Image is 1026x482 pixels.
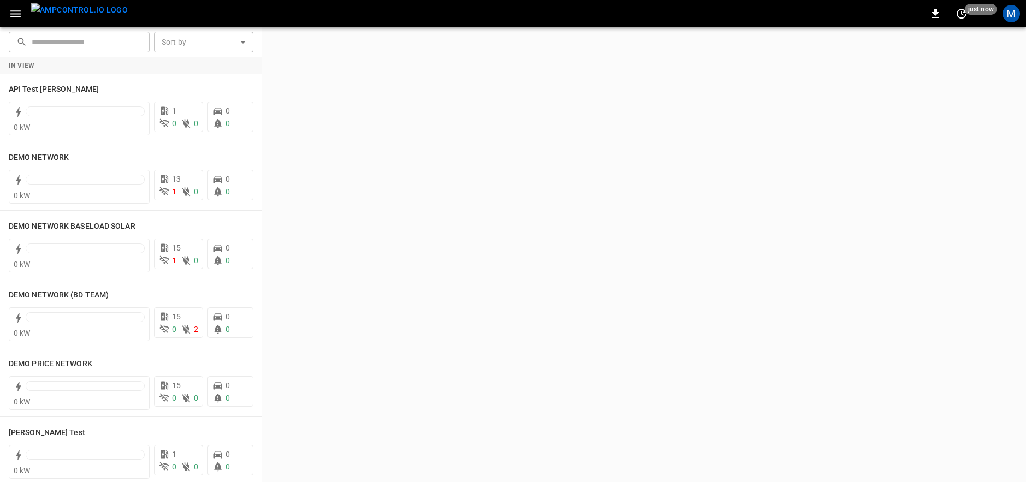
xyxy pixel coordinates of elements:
span: 0 [226,394,230,402]
span: 15 [172,243,181,252]
span: 0 [172,325,176,334]
span: 0 [226,312,230,321]
span: 0 [226,450,230,459]
span: 0 kW [14,329,31,337]
span: 13 [172,175,181,183]
span: just now [965,4,997,15]
img: ampcontrol.io logo [31,3,128,17]
h6: DEMO NETWORK [9,152,69,164]
span: 0 [226,106,230,115]
span: 0 [194,256,198,265]
h6: API Test Jonas [9,84,99,96]
span: 1 [172,106,176,115]
h6: DEMO NETWORK (BD TEAM) [9,289,109,301]
span: 2 [194,325,198,334]
span: 0 [194,119,198,128]
span: 0 kW [14,123,31,132]
span: 0 kW [14,397,31,406]
h6: Gauthami Test [9,427,85,439]
span: 1 [172,256,176,265]
span: 0 [226,119,230,128]
span: 15 [172,381,181,390]
h6: DEMO PRICE NETWORK [9,358,92,370]
span: 0 kW [14,191,31,200]
span: 15 [172,312,181,321]
span: 1 [172,187,176,196]
span: 1 [172,450,176,459]
div: profile-icon [1003,5,1020,22]
span: 0 [194,462,198,471]
button: set refresh interval [953,5,970,22]
span: 0 [226,325,230,334]
h6: DEMO NETWORK BASELOAD SOLAR [9,221,135,233]
span: 0 [226,187,230,196]
span: 0 [194,394,198,402]
span: 0 [172,394,176,402]
span: 0 [226,256,230,265]
span: 0 [226,243,230,252]
span: 0 [172,119,176,128]
span: 0 [226,381,230,390]
span: 0 [172,462,176,471]
span: 0 kW [14,260,31,269]
span: 0 [194,187,198,196]
span: 0 kW [14,466,31,475]
strong: In View [9,62,35,69]
span: 0 [226,175,230,183]
span: 0 [226,462,230,471]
